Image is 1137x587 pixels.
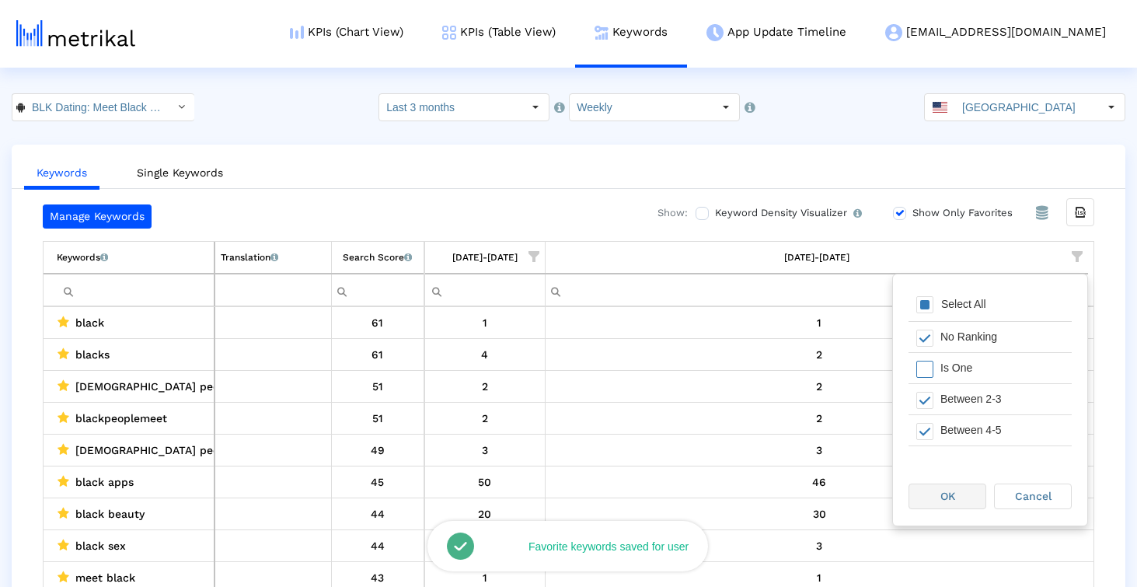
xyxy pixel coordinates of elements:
[337,408,419,428] div: 51
[337,504,419,524] div: 44
[642,204,688,229] div: Show:
[75,408,167,428] span: blackpeoplemeet
[933,353,1072,383] div: Is One
[885,24,902,41] img: my-account-menu-icon.png
[442,26,456,40] img: kpi-table-menu-icon.png
[124,159,235,187] a: Single Keywords
[909,204,1013,222] label: Show Only Favorites
[431,344,539,365] div: 9/27/25
[431,408,539,428] div: 9/27/25
[713,94,739,121] div: Select
[214,242,331,274] td: Column Translation
[337,440,419,460] div: 49
[424,274,545,306] td: Filter cell
[215,278,331,303] input: Filter cell
[424,242,545,274] td: Column 09/21/25-09/27/25
[551,440,1089,460] div: 10/4/25
[784,247,849,267] div: [DATE]-[DATE]
[551,344,1089,365] div: 10/4/25
[337,376,419,397] div: 51
[75,504,145,524] span: black beauty
[933,415,1072,445] div: Between 4-5
[75,472,134,492] span: black apps
[1066,198,1094,226] div: Export all data
[431,472,539,492] div: 9/27/25
[1098,94,1125,121] div: Select
[221,247,278,267] div: Translation
[551,313,1089,333] div: 10/4/25
[57,247,108,267] div: Keywords
[711,204,862,222] label: Keyword Density Visualizer
[595,26,609,40] img: keywords.png
[551,536,1089,556] div: 10/4/25
[332,278,424,303] input: Filter cell
[1015,490,1052,502] span: Cancel
[551,376,1089,397] div: 10/4/25
[431,313,539,333] div: 9/27/25
[522,94,549,121] div: Select
[933,446,1072,477] div: Between 6-10
[75,440,235,460] span: [DEMOGRAPHIC_DATA] people
[528,251,539,262] span: Show filter options for column '09/21/25-09/27/25'
[290,26,304,39] img: kpi-chart-menu-icon.png
[75,344,110,365] span: blacks
[551,472,1089,492] div: 10/4/25
[545,242,1088,274] td: Column 09/28/25-10/04/25
[57,278,214,303] input: Filter cell
[431,440,539,460] div: 9/27/25
[75,313,104,333] span: black
[337,344,419,365] div: 61
[706,24,724,41] img: app-update-menu-icon.png
[551,408,1089,428] div: 10/4/25
[75,536,126,556] span: black sex
[24,159,99,190] a: Keywords
[331,242,424,274] td: Column Search Score
[214,274,331,306] td: Filter cell
[43,204,152,229] a: Manage Keywords
[168,94,194,121] div: Select
[431,504,539,524] div: 9/27/25
[940,490,955,502] span: OK
[331,274,424,306] td: Filter cell
[933,298,994,311] div: Select All
[44,242,214,274] td: Column Keyword
[1072,251,1083,262] span: Show filter options for column '09/28/25-10/04/25'
[513,540,689,553] div: Favorite keywords saved for user
[892,274,1088,526] div: Filter options
[909,484,986,509] div: OK
[551,504,1089,524] div: 10/4/25
[933,384,1072,414] div: Between 2-3
[337,313,419,333] div: 61
[431,376,539,397] div: 9/27/25
[546,278,1089,303] input: Filter cell
[337,536,419,556] div: 44
[44,274,214,306] td: Filter cell
[337,472,419,492] div: 45
[452,247,518,267] div: [DATE]-[DATE]
[16,20,135,47] img: metrical-logo-light.png
[994,484,1072,509] div: Cancel
[933,322,1072,352] div: No Ranking
[75,376,267,397] span: [DEMOGRAPHIC_DATA] people meet
[545,274,1088,306] td: Filter cell
[343,247,412,267] div: Search Score
[425,278,545,303] input: Filter cell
